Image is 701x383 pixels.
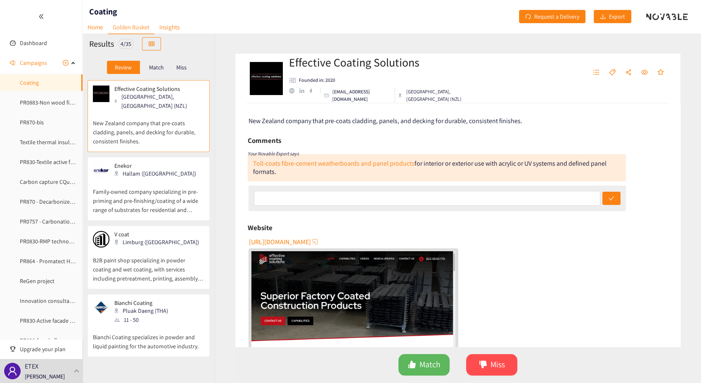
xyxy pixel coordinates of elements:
[249,237,311,247] span: [URL][DOMAIN_NAME]
[250,62,283,95] img: Company Logo
[20,119,44,126] a: PR870-bis
[25,372,65,381] p: [PERSON_NAME]
[525,14,531,20] span: redo
[114,306,173,315] div: Pluak Daeng (THA)
[566,294,701,383] div: Widget de chat
[251,251,455,366] img: Snapshot of the Company's website
[253,159,414,168] a: Toll-coats fibre-cement weatherboards and panel products
[20,257,87,265] a: PR864 - Promatect H Type X
[93,324,204,351] p: Bianchi Coating specializes in powder and liquid painting for the automotive industry.
[114,238,204,247] div: Limburg ([GEOGRAPHIC_DATA])
[20,55,47,71] span: Campaigns
[398,88,487,103] div: [GEOGRAPHIC_DATA], [GEOGRAPHIC_DATA] (NZL)
[93,231,109,247] img: Snapshot of the company's website
[10,60,16,66] span: sound
[20,198,92,205] a: PR870 - Decarbonized System
[419,358,440,371] span: Match
[600,14,606,20] span: download
[154,21,185,33] a: Insights
[398,354,450,376] button: likeMatch
[38,14,44,19] span: double-left
[20,218,102,225] a: PR0757 - Carbonation of FC waste
[309,88,317,93] a: facebook
[93,110,204,146] p: New Zealand company that pre-coats cladding, panels, and decking for durable, consistent finishes.
[114,92,204,110] div: [GEOGRAPHIC_DATA], [GEOGRAPHIC_DATA] (NZL)
[609,69,616,76] span: tag
[605,66,620,79] button: tag
[479,360,487,370] span: dislike
[609,195,614,202] span: check
[253,159,606,176] div: for interior or exterior use with acrylic or UV systems and defined panel formats.
[20,317,90,324] a: PR830-Active facade systems
[93,162,109,179] img: Snapshot of the company's website
[142,37,161,50] button: table
[10,346,16,352] span: trophy
[20,39,47,47] a: Dashboard
[149,64,164,71] p: Match
[63,60,69,66] span: plus-circle
[114,162,196,169] p: Enekor
[299,88,309,93] a: linkedin
[20,297,77,304] a: Innovation consultants
[408,360,416,370] span: like
[93,247,204,283] p: B2B paint shop specializing in powder coating and wet coating, with services including pretreatme...
[20,277,54,285] a: ReGen project
[114,231,199,238] p: V coat
[299,76,335,84] p: Founded in: 2020
[602,192,620,205] button: check
[289,54,488,71] h2: Effective Coating Solutions
[249,117,522,125] span: New Zealand company that pre-coats cladding, panels, and decking for durable, consistent finishes.
[118,39,134,49] div: 4 / 35
[93,86,109,102] img: Snapshot of the company's website
[594,10,631,23] button: downloadExport
[20,158,103,166] a: PR830-Textile active facade system
[93,179,204,214] p: Family-owned company specializing in pre-priming and pre-finishing/coating of a wide range of sub...
[93,300,109,316] img: Snapshot of the company's website
[609,12,625,21] span: Export
[114,315,173,324] div: 11 - 50
[332,88,391,103] p: [EMAIL_ADDRESS][DOMAIN_NAME]
[251,251,455,366] a: website
[83,21,108,33] a: Home
[466,354,517,376] button: dislikeMiss
[20,99,80,106] a: PR0883-Non wood fibers
[653,66,668,79] button: star
[7,366,17,376] span: user
[176,64,187,71] p: Miss
[249,235,319,248] button: [URL][DOMAIN_NAME]
[625,69,632,76] span: share-alt
[490,358,505,371] span: Miss
[248,221,272,234] h6: Website
[20,138,104,146] a: Textile thermal insulation material
[20,79,39,86] a: Coating
[114,86,199,92] p: Effective Coating Solutions
[149,41,154,48] span: table
[20,238,79,245] a: PR0830-RMP technology
[20,178,79,186] a: Carbon capture CQuerry
[637,66,652,79] button: eye
[114,169,201,178] div: Hallam ([GEOGRAPHIC_DATA])
[25,361,38,371] p: ETEX
[621,66,636,79] button: share-alt
[248,134,281,147] h6: Comments
[593,69,599,76] span: unordered-list
[534,12,579,21] span: Request a Delivery
[20,341,76,357] span: Upgrade your plan
[289,88,299,93] a: website
[248,150,299,157] i: Your Novable Expert says
[89,38,114,50] h2: Results
[589,66,604,79] button: unordered-list
[114,300,168,306] p: Bianchi Coating
[641,69,648,76] span: eye
[115,64,132,71] p: Review
[89,6,117,17] h1: Coating
[20,337,91,344] a: PR830-facade flame deflector
[289,76,335,84] li: Founded in year
[108,21,154,34] a: Golden Basket
[566,294,701,383] iframe: Chat Widget
[519,10,585,23] button: redoRequest a Delivery
[657,69,664,76] span: star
